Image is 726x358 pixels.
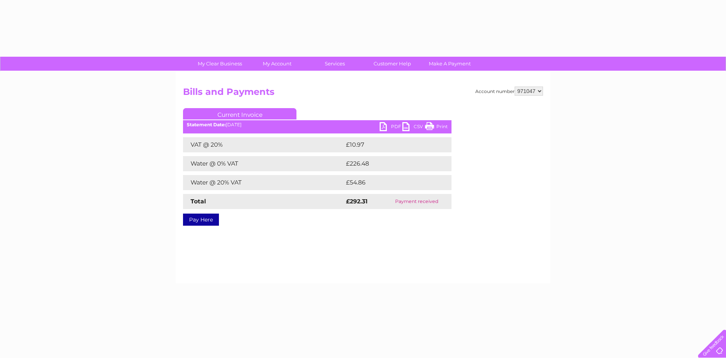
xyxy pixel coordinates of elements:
[419,57,481,71] a: Make A Payment
[183,108,296,119] a: Current Invoice
[183,137,344,152] td: VAT @ 20%
[183,87,543,101] h2: Bills and Payments
[183,122,451,127] div: [DATE]
[191,198,206,205] strong: Total
[402,122,425,133] a: CSV
[183,214,219,226] a: Pay Here
[189,57,251,71] a: My Clear Business
[425,122,448,133] a: Print
[361,57,423,71] a: Customer Help
[183,175,344,190] td: Water @ 20% VAT
[344,137,436,152] td: £10.97
[382,194,451,209] td: Payment received
[187,122,226,127] b: Statement Date:
[344,156,438,171] td: £226.48
[475,87,543,96] div: Account number
[304,57,366,71] a: Services
[246,57,309,71] a: My Account
[183,156,344,171] td: Water @ 0% VAT
[344,175,437,190] td: £54.86
[380,122,402,133] a: PDF
[346,198,368,205] strong: £292.31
